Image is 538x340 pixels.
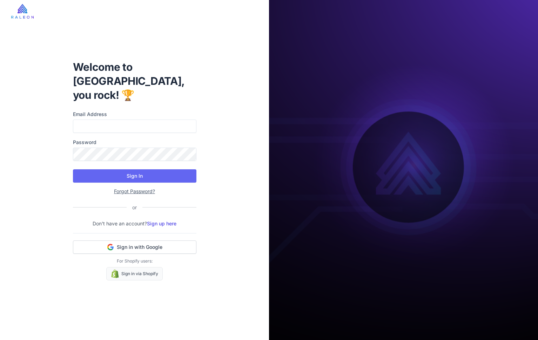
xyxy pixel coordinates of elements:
a: Sign in via Shopify [106,267,163,280]
label: Password [73,138,196,146]
h1: Welcome to [GEOGRAPHIC_DATA], you rock! 🏆 [73,60,196,102]
img: raleon-logo-whitebg.9aac0268.jpg [11,4,34,19]
a: Forgot Password? [114,188,155,194]
p: Don't have an account? [73,220,196,227]
div: or [127,204,142,211]
p: For Shopify users: [73,258,196,264]
label: Email Address [73,110,196,118]
a: Sign up here [147,220,176,226]
span: Sign in with Google [117,244,162,251]
button: Sign In [73,169,196,183]
button: Sign in with Google [73,240,196,254]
